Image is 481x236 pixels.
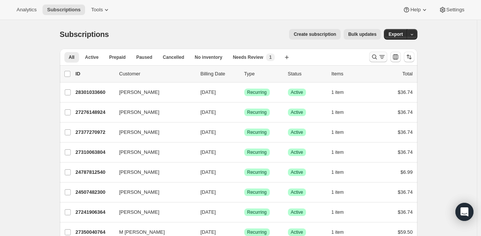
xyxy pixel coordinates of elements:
[115,166,190,178] button: [PERSON_NAME]
[398,129,413,135] span: $36.74
[400,169,413,175] span: $6.99
[332,209,344,215] span: 1 item
[119,89,160,96] span: [PERSON_NAME]
[291,149,303,155] span: Active
[289,29,341,40] button: Create subscription
[76,87,413,98] div: 28301033660[PERSON_NAME][DATE]SuccessRecurringSuccessActive1 item$36.74
[404,52,414,62] button: Sort the results
[115,186,190,198] button: [PERSON_NAME]
[398,5,432,15] button: Help
[291,229,303,235] span: Active
[163,54,184,60] span: Cancelled
[76,188,113,196] p: 24507482300
[291,189,303,195] span: Active
[201,149,216,155] span: [DATE]
[136,54,152,60] span: Paused
[201,129,216,135] span: [DATE]
[76,207,413,218] div: 27241906364[PERSON_NAME][DATE]SuccessRecurringSuccessActive1 item$36.74
[332,127,352,138] button: 1 item
[17,7,37,13] span: Analytics
[12,5,41,15] button: Analytics
[201,189,216,195] span: [DATE]
[76,127,413,138] div: 27377270972[PERSON_NAME][DATE]SuccessRecurringSuccessActive1 item$36.74
[332,129,344,135] span: 1 item
[115,206,190,218] button: [PERSON_NAME]
[446,7,464,13] span: Settings
[247,89,267,95] span: Recurring
[76,70,413,78] div: IDCustomerBilling DateTypeStatusItemsTotal
[76,109,113,116] p: 27276148924
[76,147,413,158] div: 27310063804[PERSON_NAME][DATE]SuccessRecurringSuccessActive1 item$36.74
[76,149,113,156] p: 27310063804
[201,70,238,78] p: Billing Date
[390,52,401,62] button: Customize table column order and visibility
[76,107,413,118] div: 27276148924[PERSON_NAME][DATE]SuccessRecurringSuccessActive1 item$36.74
[115,86,190,98] button: [PERSON_NAME]
[291,89,303,95] span: Active
[76,208,113,216] p: 27241906364
[398,149,413,155] span: $36.74
[332,147,352,158] button: 1 item
[119,169,160,176] span: [PERSON_NAME]
[332,187,352,198] button: 1 item
[294,31,336,37] span: Create subscription
[201,229,216,235] span: [DATE]
[76,228,113,236] p: 27350040764
[76,169,113,176] p: 24787812540
[332,107,352,118] button: 1 item
[269,54,272,60] span: 1
[247,209,267,215] span: Recurring
[281,52,293,63] button: Create new view
[348,31,376,37] span: Bulk updates
[87,5,115,15] button: Tools
[201,209,216,215] span: [DATE]
[332,189,344,195] span: 1 item
[76,187,413,198] div: 24507482300[PERSON_NAME][DATE]SuccessRecurringSuccessActive1 item$36.74
[291,209,303,215] span: Active
[434,5,469,15] button: Settings
[43,5,85,15] button: Subscriptions
[288,70,326,78] p: Status
[455,203,473,221] div: Open Intercom Messenger
[233,54,263,60] span: Needs Review
[247,169,267,175] span: Recurring
[398,229,413,235] span: $59.50
[344,29,381,40] button: Bulk updates
[247,109,267,115] span: Recurring
[291,109,303,115] span: Active
[332,149,344,155] span: 1 item
[201,109,216,115] span: [DATE]
[119,129,160,136] span: [PERSON_NAME]
[384,29,407,40] button: Export
[369,52,387,62] button: Search and filter results
[332,167,352,178] button: 1 item
[410,7,420,13] span: Help
[332,207,352,218] button: 1 item
[119,188,160,196] span: [PERSON_NAME]
[76,70,113,78] p: ID
[115,146,190,158] button: [PERSON_NAME]
[115,126,190,138] button: [PERSON_NAME]
[398,89,413,95] span: $36.74
[332,169,344,175] span: 1 item
[60,30,109,38] span: Subscriptions
[119,109,160,116] span: [PERSON_NAME]
[398,209,413,215] span: $36.74
[332,109,344,115] span: 1 item
[398,189,413,195] span: $36.74
[47,7,81,13] span: Subscriptions
[115,106,190,118] button: [PERSON_NAME]
[109,54,126,60] span: Prepaid
[201,169,216,175] span: [DATE]
[69,54,75,60] span: All
[291,169,303,175] span: Active
[247,229,267,235] span: Recurring
[332,229,344,235] span: 1 item
[247,129,267,135] span: Recurring
[398,109,413,115] span: $36.74
[244,70,282,78] div: Type
[119,70,195,78] p: Customer
[119,149,160,156] span: [PERSON_NAME]
[85,54,99,60] span: Active
[119,228,165,236] span: M [PERSON_NAME]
